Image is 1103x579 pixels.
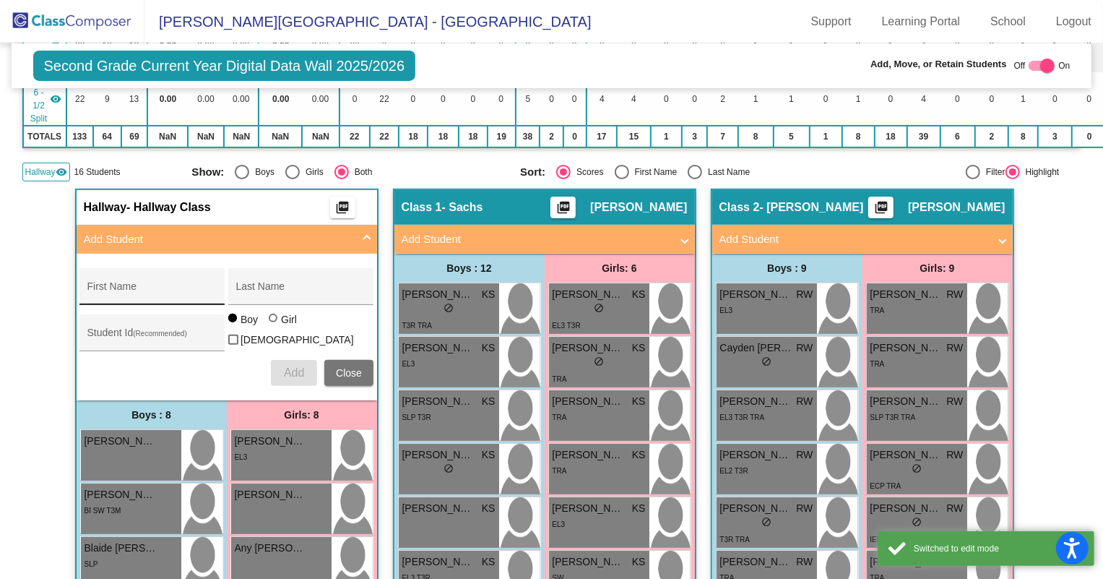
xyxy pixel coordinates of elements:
[74,166,121,179] span: 16 Students
[720,501,792,516] span: [PERSON_NAME] Coil
[774,126,810,147] td: 5
[121,126,148,147] td: 69
[224,72,259,126] td: 0.00
[553,340,625,356] span: [PERSON_NAME]
[761,517,771,527] span: do_not_disturb_alt
[870,482,901,490] span: ECP TRA
[553,375,567,383] span: TRA
[738,72,773,126] td: 1
[56,166,67,178] mat-icon: visibility
[85,487,157,502] span: [PERSON_NAME]
[761,356,771,366] span: do_not_disturb_alt
[870,501,943,516] span: [PERSON_NAME]
[349,166,373,179] div: Both
[1044,10,1103,33] a: Logout
[940,72,975,126] td: 0
[975,72,1009,126] td: 0
[188,72,224,126] td: 0.00
[842,72,875,126] td: 1
[545,254,695,283] div: Girls: 6
[719,200,760,215] span: Class 2
[482,501,496,516] span: KS
[235,434,307,449] span: [PERSON_NAME]
[336,367,362,379] span: Close
[720,554,792,570] span: [PERSON_NAME]
[399,126,428,147] td: 18
[402,501,475,516] span: [PERSON_NAME]
[339,72,370,126] td: 0
[402,287,475,302] span: [PERSON_NAME]
[553,447,625,463] span: [PERSON_NAME]
[796,554,813,570] span: RW
[563,126,587,147] td: 0
[555,200,572,220] mat-icon: picture_as_pdf
[553,501,625,516] span: [PERSON_NAME]
[553,467,567,475] span: TRA
[912,463,922,473] span: do_not_disturb_alt
[632,501,646,516] span: KS
[980,166,1005,179] div: Filter
[85,507,121,515] span: BI SW T3M
[25,166,56,179] span: Hallway
[482,394,496,409] span: KS
[540,126,563,147] td: 2
[702,166,750,179] div: Last Name
[1020,166,1060,179] div: Highlight
[482,287,496,302] span: KS
[402,394,475,409] span: [PERSON_NAME]
[402,340,475,356] span: [PERSON_NAME]
[121,72,148,126] td: 13
[324,360,373,386] button: Close
[875,72,907,126] td: 0
[796,340,813,356] span: RW
[482,447,496,463] span: KS
[796,394,813,409] span: RW
[946,287,963,302] span: RW
[720,413,765,421] span: EL3 T3R TRA
[946,501,963,516] span: RW
[651,126,683,147] td: 1
[235,541,307,556] span: Any [PERSON_NAME]
[23,126,66,147] td: TOTALS
[394,225,695,254] mat-expansion-panel-header: Add Student
[402,360,415,368] span: EL3
[946,394,963,409] span: RW
[810,72,842,126] td: 0
[870,394,943,409] span: [PERSON_NAME]
[77,254,377,400] div: Add Student
[712,225,1013,254] mat-expansion-panel-header: Add Student
[77,400,227,429] div: Boys : 8
[33,51,416,81] span: Second Grade Current Year Digital Data Wall 2025/2026
[720,340,792,356] span: Cayden [PERSON_NAME]
[908,200,1005,215] span: [PERSON_NAME]
[516,126,540,147] td: 38
[87,286,217,298] input: First Name
[553,287,625,302] span: [PERSON_NAME]
[907,72,940,126] td: 4
[632,394,646,409] span: KS
[774,72,810,126] td: 1
[553,413,567,421] span: TRA
[912,517,922,527] span: do_not_disturb_alt
[235,487,307,502] span: [PERSON_NAME]
[280,312,297,327] div: Girl
[444,463,454,473] span: do_not_disturb_alt
[870,554,943,570] span: [PERSON_NAME]
[85,560,98,568] span: SLP
[738,126,773,147] td: 8
[1008,126,1037,147] td: 8
[563,72,587,126] td: 0
[259,126,302,147] td: NaN
[300,166,324,179] div: Girls
[617,72,650,126] td: 4
[402,554,475,570] span: [PERSON_NAME]
[862,254,1013,283] div: Girls: 9
[85,541,157,556] span: Blaide [PERSON_NAME]
[93,126,121,147] td: 64
[760,200,864,215] span: - [PERSON_NAME]
[796,287,813,302] span: RW
[707,72,738,126] td: 2
[800,10,863,33] a: Support
[720,306,733,314] span: EL3
[488,72,516,126] td: 0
